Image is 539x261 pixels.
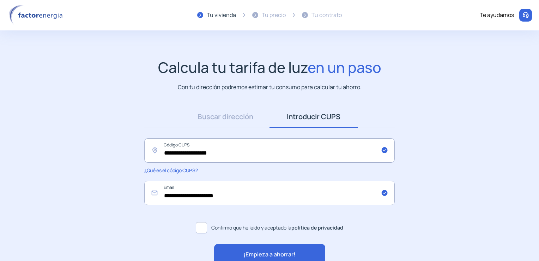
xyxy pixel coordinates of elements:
[480,11,514,20] div: Te ayudamos
[181,106,269,128] a: Buscar dirección
[7,5,67,25] img: logo factor
[311,11,342,20] div: Tu contrato
[144,167,198,174] span: ¿Qué es el código CUPS?
[262,11,286,20] div: Tu precio
[207,11,236,20] div: Tu vivienda
[178,83,362,92] p: Con tu dirección podremos estimar tu consumo para calcular tu ahorro.
[291,224,343,231] a: política de privacidad
[211,224,343,232] span: Confirmo que he leído y aceptado la
[308,57,381,77] span: en un paso
[158,59,381,76] h1: Calcula tu tarifa de luz
[522,12,529,19] img: llamar
[269,106,358,128] a: Introducir CUPS
[243,250,296,259] span: ¡Empieza a ahorrar!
